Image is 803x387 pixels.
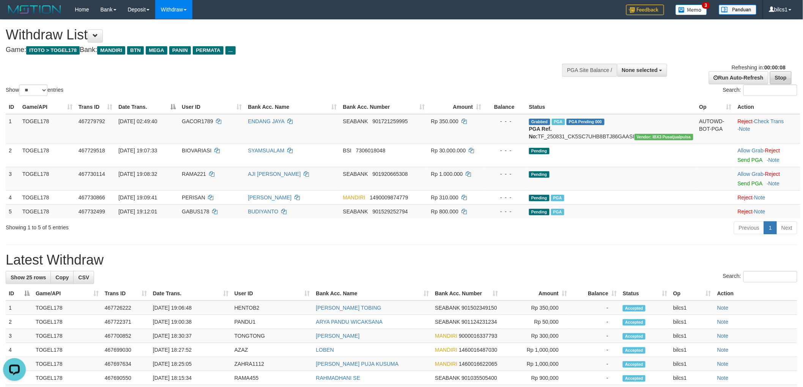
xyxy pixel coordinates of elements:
a: Run Auto-Refresh [709,71,768,84]
span: [DATE] 19:09:41 [118,194,157,201]
a: Show 25 rows [6,271,51,284]
button: None selected [617,64,668,77]
span: Refreshing in: [732,64,786,71]
td: 467690550 [102,371,150,385]
span: None selected [622,67,658,73]
a: Reject [738,118,753,124]
span: Grabbed [529,119,550,125]
input: Search: [743,271,797,282]
td: - [570,301,620,315]
a: Reject [738,194,753,201]
span: MEGA [146,46,167,55]
span: CSV [78,274,89,280]
th: Balance [484,100,526,114]
span: GACOR1789 [182,118,213,124]
a: [PERSON_NAME] [316,333,360,339]
td: PANDU1 [231,315,313,329]
th: Status: activate to sort column ascending [620,287,670,301]
a: Allow Grab [738,147,764,154]
a: LOBEN [316,347,334,353]
span: Pending [529,171,550,178]
span: 467279792 [79,118,105,124]
td: TOGEL178 [33,301,102,315]
img: MOTION_logo.png [6,4,63,15]
span: Rp 350.000 [431,118,458,124]
span: Rp 30.000.000 [431,147,466,154]
a: SYAMSUALAM [248,147,284,154]
td: bilcs1 [670,343,714,357]
th: Date Trans.: activate to sort column ascending [150,287,231,301]
td: 467699030 [102,343,150,357]
span: 467730114 [79,171,105,177]
span: SEABANK [343,171,368,177]
span: Copy 901124231234 to clipboard [461,319,497,325]
label: Search: [723,271,797,282]
td: 3 [6,167,19,190]
td: - [570,329,620,343]
div: - - - [487,170,523,178]
span: [DATE] 02:49:40 [118,118,157,124]
td: TF_250831_CK5SC7UHB8BTJ86GAASI [526,114,696,144]
span: Rp 800.000 [431,208,458,215]
span: Copy 1460016622065 to clipboard [459,361,497,367]
th: Trans ID: activate to sort column ascending [76,100,115,114]
td: 2 [6,143,19,167]
span: Copy 901920665308 to clipboard [372,171,408,177]
th: Status [526,100,696,114]
select: Showentries [19,85,47,96]
td: 5 [6,204,19,218]
span: SEABANK [435,375,460,381]
a: ARYA PANDU WICAKSANA [316,319,383,325]
td: Rp 1,000,000 [501,343,570,357]
td: HENTOB2 [231,301,313,315]
span: Vendor URL: https://checkout5.1velocity.biz [635,134,693,140]
td: bilcs1 [670,371,714,385]
span: · [738,147,765,154]
span: 467730866 [79,194,105,201]
label: Show entries [6,85,63,96]
span: PGA Pending [567,119,605,125]
td: TOGEL178 [33,343,102,357]
td: - [570,315,620,329]
span: Pending [529,195,550,201]
td: - [570,371,620,385]
a: Reject [765,171,780,177]
th: Game/API: activate to sort column ascending [33,287,102,301]
span: Marked by bilcs1 [551,195,564,201]
td: [DATE] 19:00:38 [150,315,231,329]
td: 467697634 [102,357,150,371]
th: ID: activate to sort column descending [6,287,33,301]
span: Accepted [623,361,646,368]
span: SEABANK [343,208,368,215]
td: TOGEL178 [19,114,76,144]
a: Allow Grab [738,171,764,177]
span: ITOTO > TOGEL178 [26,46,80,55]
td: 467700852 [102,329,150,343]
a: Note [717,347,729,353]
span: Copy 901721259995 to clipboard [372,118,408,124]
span: MANDIRI [435,347,457,353]
span: SEABANK [435,319,460,325]
a: Note [717,319,729,325]
span: MANDIRI [435,333,457,339]
div: - - - [487,118,523,125]
span: MANDIRI [435,361,457,367]
td: · · [735,114,800,144]
th: Balance: activate to sort column ascending [570,287,620,301]
td: Rp 300,000 [501,329,570,343]
a: Note [739,126,751,132]
a: Send PGA [738,180,762,186]
a: Note [717,333,729,339]
th: Op: activate to sort column ascending [696,100,735,114]
th: ID [6,100,19,114]
span: · [738,171,765,177]
b: PGA Ref. No: [529,126,552,139]
a: Note [717,305,729,311]
td: TOGEL178 [19,143,76,167]
a: Send PGA [738,157,762,163]
td: Rp 350,000 [501,301,570,315]
td: bilcs1 [670,357,714,371]
span: BTN [127,46,144,55]
th: User ID: activate to sort column ascending [231,287,313,301]
span: SEABANK [343,118,368,124]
